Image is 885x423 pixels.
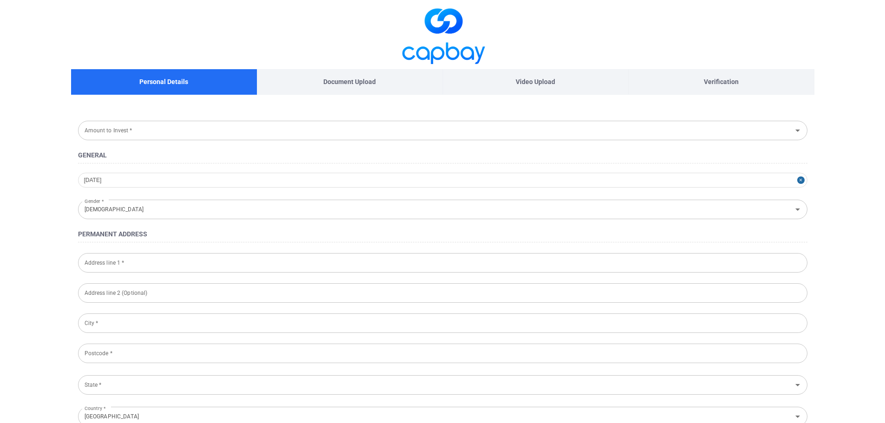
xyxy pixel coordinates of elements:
button: Open [791,378,804,391]
h4: General [78,150,807,161]
label: Country * [85,402,105,414]
input: Date Of Birth * [78,173,807,188]
p: Personal Details [139,77,188,87]
h4: Permanent Address [78,228,807,240]
p: Verification [704,77,739,87]
p: Video Upload [516,77,555,87]
p: Document Upload [323,77,376,87]
button: Close [797,173,807,188]
button: Open [791,124,804,137]
label: Gender * [85,195,104,207]
button: Open [791,203,804,216]
button: Open [791,410,804,423]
